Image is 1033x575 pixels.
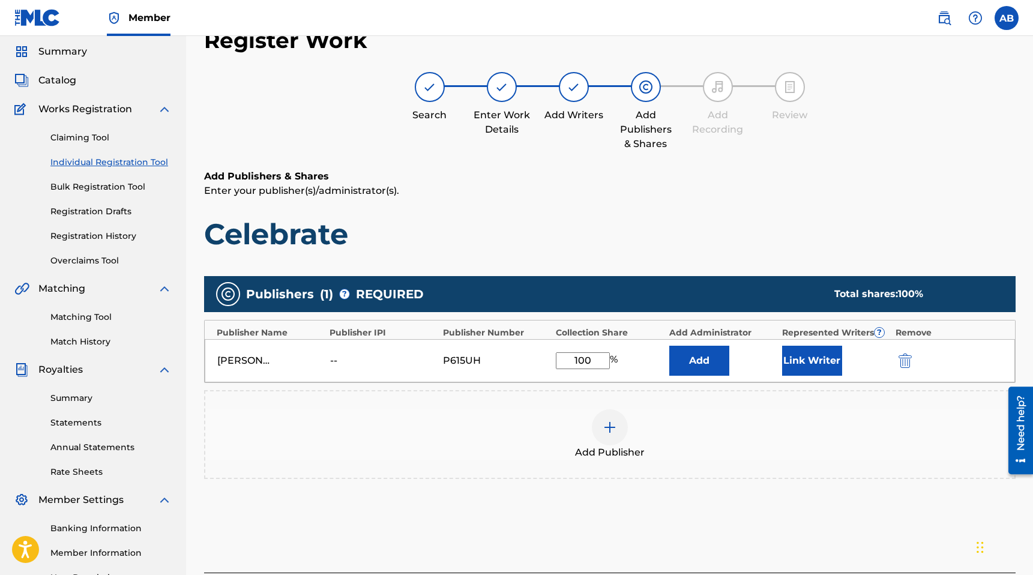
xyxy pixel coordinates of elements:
div: Add Publishers & Shares [616,108,676,151]
img: 12a2ab48e56ec057fbd8.svg [899,354,912,368]
img: MLC Logo [14,9,61,26]
span: Royalties [38,363,83,377]
span: Publishers [246,285,314,303]
img: Royalties [14,363,29,377]
span: ? [340,289,349,299]
a: Annual Statements [50,441,172,454]
div: Drag [977,529,984,565]
a: Registration History [50,230,172,242]
a: Banking Information [50,522,172,535]
img: step indicator icon for Review [783,80,797,94]
img: expand [157,102,172,116]
div: Publisher IPI [330,327,437,339]
div: Represented Writers [782,327,890,339]
div: Total shares: [834,287,992,301]
img: Works Registration [14,102,30,116]
span: % [610,352,621,369]
h1: Celebrate [204,216,1016,252]
img: expand [157,363,172,377]
a: Bulk Registration Tool [50,181,172,193]
div: Collection Share [556,327,663,339]
h2: Register Work [204,27,367,54]
iframe: Chat Widget [973,517,1033,575]
h6: Add Publishers & Shares [204,169,1016,184]
div: Search [400,108,460,122]
span: REQUIRED [356,285,424,303]
img: publishers [221,287,235,301]
div: Add Writers [544,108,604,122]
a: Individual Registration Tool [50,156,172,169]
a: Match History [50,336,172,348]
img: Member Settings [14,493,29,507]
img: step indicator icon for Search [423,80,437,94]
img: step indicator icon for Add Recording [711,80,725,94]
iframe: Resource Center [999,382,1033,479]
img: Catalog [14,73,29,88]
div: Review [760,108,820,122]
a: Claiming Tool [50,131,172,144]
img: step indicator icon for Add Writers [567,80,581,94]
img: expand [157,281,172,296]
img: expand [157,493,172,507]
img: add [603,420,617,435]
span: 100 % [898,288,923,300]
a: Public Search [932,6,956,30]
p: Enter your publisher(s)/administrator(s). [204,184,1016,198]
div: Help [963,6,987,30]
div: Publisher Name [217,327,324,339]
span: ( 1 ) [320,285,333,303]
div: Add Administrator [669,327,777,339]
span: Member [128,11,170,25]
span: ? [875,328,884,337]
img: search [937,11,951,25]
span: Summary [38,44,87,59]
div: Publisher Number [443,327,550,339]
span: Catalog [38,73,76,88]
a: Rate Sheets [50,466,172,478]
div: Remove [896,327,1003,339]
div: User Menu [995,6,1019,30]
button: Add [669,346,729,376]
a: Statements [50,417,172,429]
div: Enter Work Details [472,108,532,137]
a: Registration Drafts [50,205,172,218]
div: Add Recording [688,108,748,137]
img: Summary [14,44,29,59]
button: Link Writer [782,346,842,376]
a: Member Information [50,547,172,559]
a: Matching Tool [50,311,172,324]
a: Overclaims Tool [50,254,172,267]
a: CatalogCatalog [14,73,76,88]
span: Add Publisher [575,445,645,460]
img: Matching [14,281,29,296]
img: help [968,11,983,25]
span: Matching [38,281,85,296]
a: SummarySummary [14,44,87,59]
img: step indicator icon for Enter Work Details [495,80,509,94]
img: Top Rightsholder [107,11,121,25]
span: Member Settings [38,493,124,507]
span: Works Registration [38,102,132,116]
img: step indicator icon for Add Publishers & Shares [639,80,653,94]
a: Summary [50,392,172,405]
